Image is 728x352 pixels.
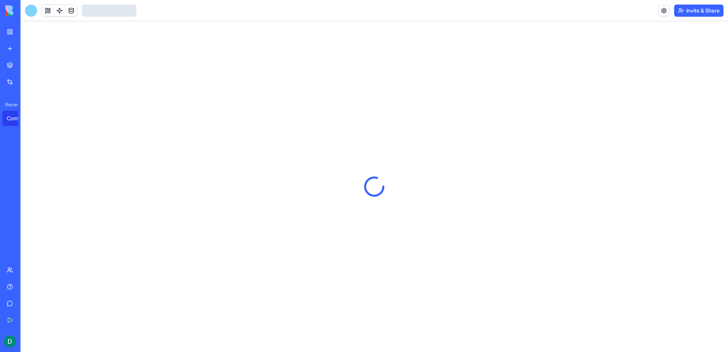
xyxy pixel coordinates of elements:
button: Invite & Share [674,5,723,17]
a: Competitor Intelligence Hub [2,111,33,126]
img: ACg8ocLOXQ7lupjzvKsdczMEQFxSx6C6CoevETHTVymvBmqXdLDXuw=s96-c [4,335,16,347]
span: Recent [2,102,18,108]
div: Competitor Intelligence Hub [7,115,28,122]
img: logo [5,5,52,16]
